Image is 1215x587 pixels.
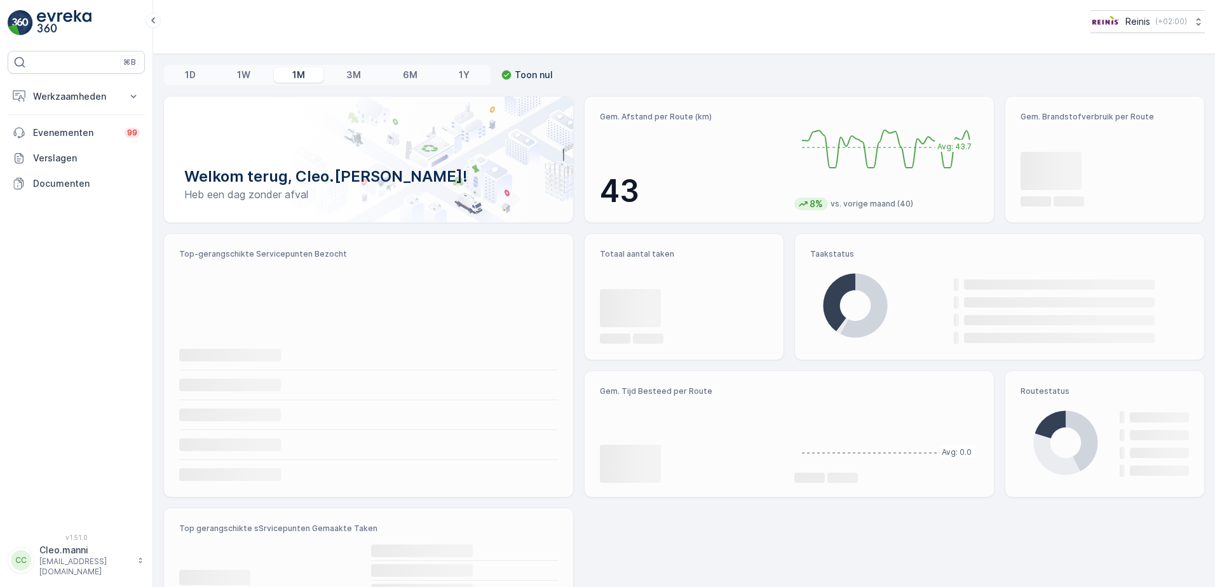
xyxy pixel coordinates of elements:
[515,69,553,81] p: Toon nul
[1021,386,1189,396] p: Routestatus
[1125,15,1150,28] p: Reinis
[292,69,305,81] p: 1M
[39,557,131,577] p: [EMAIL_ADDRESS][DOMAIN_NAME]
[179,523,558,534] p: Top gerangschikte sSrvicepunten Gemaakte Taken
[810,249,1189,259] p: Taakstatus
[346,69,361,81] p: 3M
[33,90,119,103] p: Werkzaamheden
[179,249,558,259] p: Top-gerangschikte Servicepunten Bezocht
[33,152,140,165] p: Verslagen
[127,128,137,138] p: 99
[8,534,145,541] span: v 1.51.0
[1155,17,1187,27] p: ( +02:00 )
[8,171,145,196] a: Documenten
[600,386,784,396] p: Gem. Tijd Besteed per Route
[33,177,140,190] p: Documenten
[808,198,824,210] p: 8%
[33,126,117,139] p: Evenementen
[11,550,31,570] div: CC
[459,69,470,81] p: 1Y
[123,57,136,67] p: ⌘B
[37,10,92,36] img: logo_light-DOdMpM7g.png
[600,112,784,122] p: Gem. Afstand per Route (km)
[1021,112,1189,122] p: Gem. Brandstofverbruik per Route
[39,544,131,557] p: Cleo.manni
[403,69,417,81] p: 6M
[600,249,768,259] p: Totaal aantal taken
[237,69,250,81] p: 1W
[8,84,145,109] button: Werkzaamheden
[831,199,913,209] p: vs. vorige maand (40)
[8,544,145,577] button: CCCleo.manni[EMAIL_ADDRESS][DOMAIN_NAME]
[8,10,33,36] img: logo
[600,172,784,210] p: 43
[1090,10,1205,33] button: Reinis(+02:00)
[8,145,145,171] a: Verslagen
[185,69,196,81] p: 1D
[184,166,553,187] p: Welkom terug, Cleo.[PERSON_NAME]!
[184,187,553,202] p: Heb een dag zonder afval
[8,120,145,145] a: Evenementen99
[1090,15,1120,29] img: Reinis-Logo-Vrijstaand_Tekengebied-1-copy2_aBO4n7j.png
